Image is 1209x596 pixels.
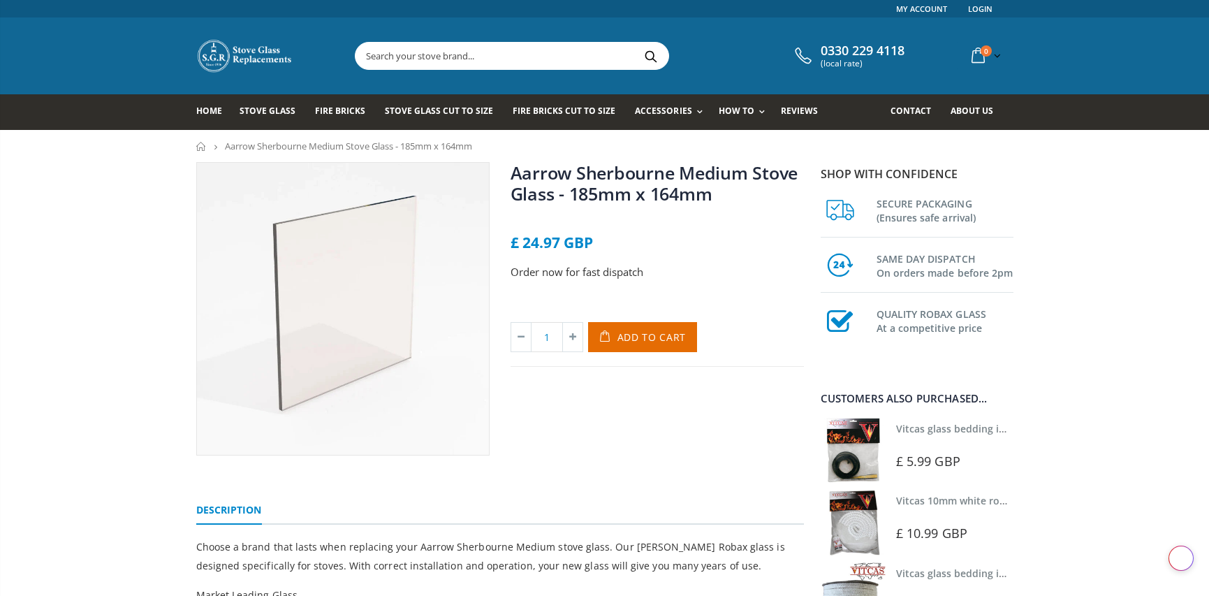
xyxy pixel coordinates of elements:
[513,105,615,117] span: Fire Bricks Cut To Size
[635,94,709,130] a: Accessories
[240,94,306,130] a: Stove Glass
[635,105,691,117] span: Accessories
[896,525,967,542] span: £ 10.99 GBP
[981,45,992,57] span: 0
[951,105,993,117] span: About us
[896,567,1193,580] a: Vitcas glass bedding in tape - 2mm x 15mm x 2 meters (White)
[821,393,1013,404] div: Customers also purchased...
[719,94,772,130] a: How To
[891,105,931,117] span: Contact
[196,105,222,117] span: Home
[781,94,828,130] a: Reviews
[636,43,667,69] button: Search
[240,105,295,117] span: Stove Glass
[821,418,886,483] img: Vitcas stove glass bedding in tape
[821,490,886,555] img: Vitcas white rope, glue and gloves kit 10mm
[877,194,1013,225] h3: SECURE PACKAGING (Ensures safe arrival)
[877,249,1013,280] h3: SAME DAY DISPATCH On orders made before 2pm
[617,330,687,344] span: Add to Cart
[196,94,233,130] a: Home
[196,142,207,151] a: Home
[588,322,698,352] button: Add to Cart
[891,94,941,130] a: Contact
[951,94,1004,130] a: About us
[196,497,262,525] a: Description
[781,105,818,117] span: Reviews
[356,43,825,69] input: Search your stove brand...
[511,264,804,280] p: Order now for fast dispatch
[511,233,593,252] span: £ 24.97 GBP
[385,105,493,117] span: Stove Glass Cut To Size
[196,38,294,73] img: Stove Glass Replacement
[896,422,1157,435] a: Vitcas glass bedding in tape - 2mm x 10mm x 2 meters
[197,163,489,455] img: squarestoveglass_69f802b2-20bf-4c3b-9522-999ce1f46b2f_800x_crop_center.webp
[511,161,798,205] a: Aarrow Sherbourne Medium Stove Glass - 185mm x 164mm
[225,140,472,152] span: Aarrow Sherbourne Medium Stove Glass - 185mm x 164mm
[821,166,1013,182] p: Shop with confidence
[821,59,904,68] span: (local rate)
[315,105,365,117] span: Fire Bricks
[896,494,1170,507] a: Vitcas 10mm white rope kit - includes rope seal and glue!
[821,43,904,59] span: 0330 229 4118
[196,540,785,572] span: Choose a brand that lasts when replacing your Aarrow Sherbourne Medium stove glass. Our [PERSON_N...
[966,42,1004,69] a: 0
[791,43,904,68] a: 0330 229 4118 (local rate)
[315,94,376,130] a: Fire Bricks
[385,94,504,130] a: Stove Glass Cut To Size
[877,305,1013,335] h3: QUALITY ROBAX GLASS At a competitive price
[719,105,754,117] span: How To
[513,94,626,130] a: Fire Bricks Cut To Size
[896,453,960,470] span: £ 5.99 GBP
